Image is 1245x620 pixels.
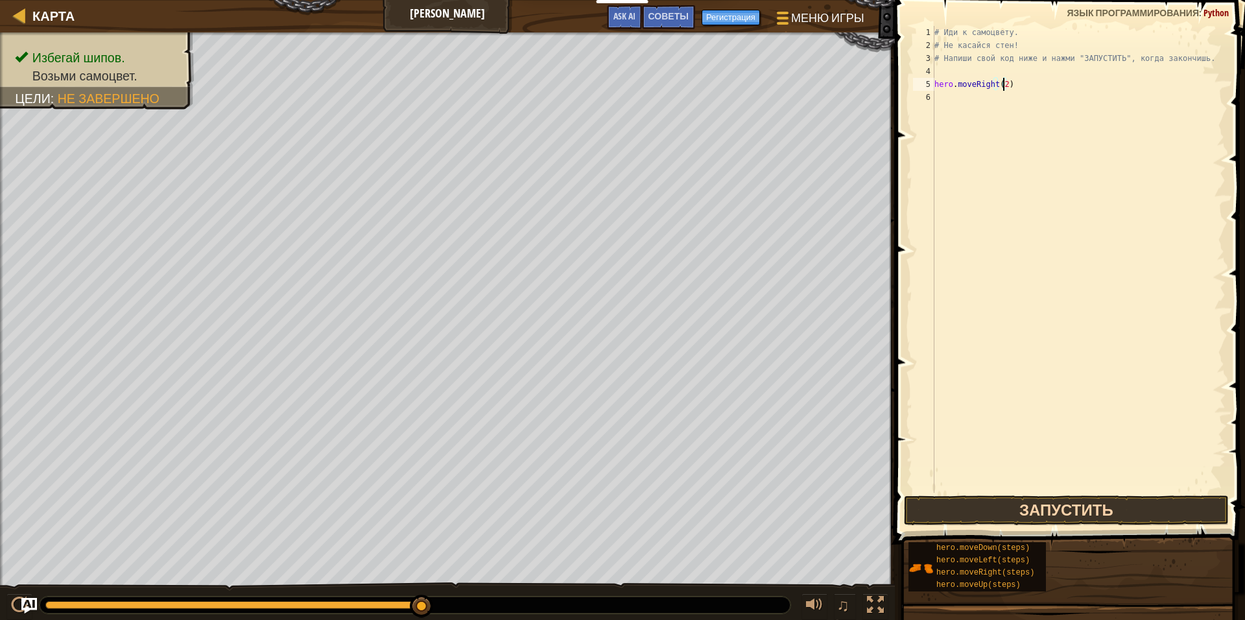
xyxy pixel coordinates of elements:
span: Цели [15,91,51,106]
span: Не завершено [58,91,160,106]
button: Регистрация [702,10,760,25]
button: Ask AI [21,598,37,614]
span: hero.moveUp(steps) [936,580,1021,590]
li: Избегай шипов. [15,49,180,67]
div: 2 [913,39,934,52]
span: Советы [648,10,689,22]
button: ♫ [834,593,856,620]
button: Ctrl + P: Play [6,593,32,620]
span: Возьми самоцвет. [32,69,137,83]
button: Ask AI [607,5,642,29]
span: Python [1203,6,1229,19]
button: Регулировать громкость [801,593,827,620]
span: Меню игры [791,10,864,27]
div: 3 [913,52,934,65]
div: 6 [913,91,934,104]
span: Ask AI [613,10,635,22]
span: hero.moveDown(steps) [936,543,1030,553]
img: portrait.png [908,556,933,580]
span: ♫ [836,595,849,615]
span: : [1199,6,1203,19]
li: Возьми самоцвет. [15,67,180,85]
button: Переключить полноэкранный режим [862,593,888,620]
button: Запустить [904,495,1229,525]
span: Язык программирования [1067,6,1199,19]
span: : [51,91,58,106]
span: hero.moveRight(steps) [936,568,1034,577]
div: 5 [913,78,934,91]
span: Избегай шипов. [32,51,125,65]
span: Карта [32,7,75,25]
a: Карта [26,7,75,25]
div: 1 [913,26,934,39]
div: 4 [913,65,934,78]
span: hero.moveLeft(steps) [936,556,1030,565]
button: Меню игры [766,5,872,36]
